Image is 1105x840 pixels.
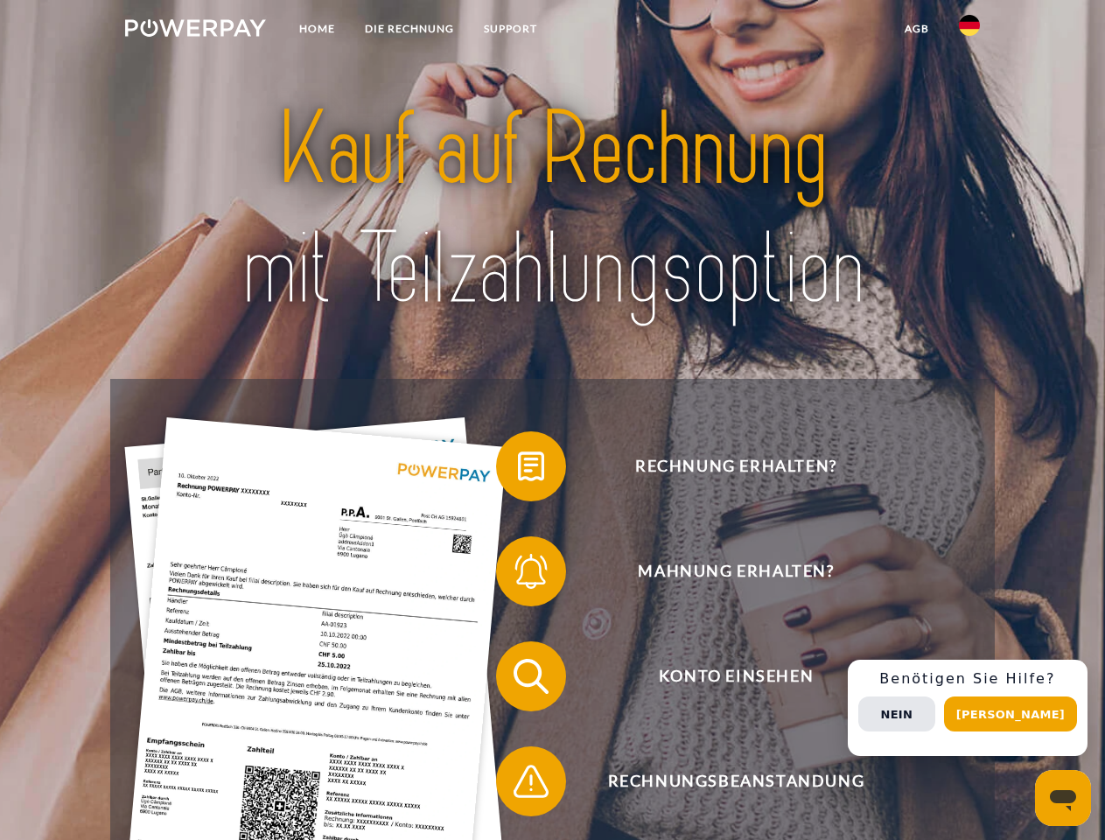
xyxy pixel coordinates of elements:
span: Rechnungsbeanstandung [521,746,950,816]
div: Schnellhilfe [848,660,1088,756]
a: SUPPORT [469,13,552,45]
img: qb_search.svg [509,654,553,698]
span: Rechnung erhalten? [521,431,950,501]
a: agb [890,13,944,45]
button: Mahnung erhalten? [496,536,951,606]
img: title-powerpay_de.svg [167,84,938,335]
span: Konto einsehen [521,641,950,711]
button: Nein [858,696,935,731]
img: qb_warning.svg [509,759,553,803]
button: Rechnungsbeanstandung [496,746,951,816]
img: logo-powerpay-white.svg [125,19,266,37]
img: qb_bill.svg [509,444,553,488]
span: Mahnung erhalten? [521,536,950,606]
button: Rechnung erhalten? [496,431,951,501]
img: qb_bell.svg [509,549,553,593]
iframe: Schaltfläche zum Öffnen des Messaging-Fensters [1035,770,1091,826]
button: [PERSON_NAME] [944,696,1077,731]
img: de [959,15,980,36]
h3: Benötigen Sie Hilfe? [858,670,1077,688]
a: Home [284,13,350,45]
button: Konto einsehen [496,641,951,711]
a: DIE RECHNUNG [350,13,469,45]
